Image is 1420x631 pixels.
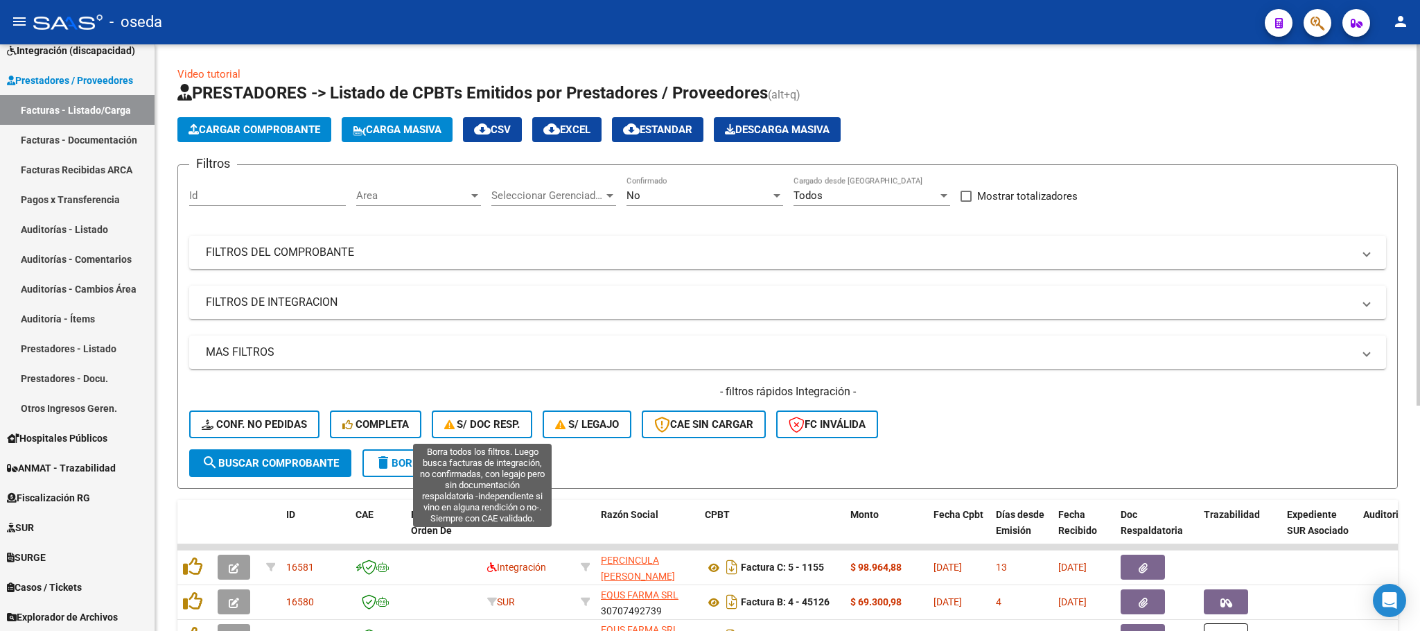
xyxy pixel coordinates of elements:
[189,449,351,477] button: Buscar Comprobante
[996,562,1007,573] span: 13
[723,556,741,578] i: Descargar documento
[1058,596,1087,607] span: [DATE]
[699,500,845,561] datatable-header-cell: CPBT
[375,457,475,469] span: Borrar Filtros
[432,410,533,438] button: S/ Doc Resp.
[7,460,116,476] span: ANMAT - Trazabilidad
[543,123,590,136] span: EXCEL
[286,596,314,607] span: 16580
[850,562,902,573] strong: $ 98.964,88
[330,410,421,438] button: Completa
[626,189,640,202] span: No
[109,7,162,37] span: - oseda
[189,384,1386,399] h4: - filtros rápidos Integración -
[996,509,1044,536] span: Días desde Emisión
[1392,13,1409,30] mat-icon: person
[7,580,82,595] span: Casos / Tickets
[612,117,703,142] button: Estandar
[7,73,133,88] span: Prestadores / Proveedores
[463,117,522,142] button: CSV
[206,245,1353,260] mat-panel-title: FILTROS DEL COMPROBANTE
[356,189,468,202] span: Area
[601,509,658,520] span: Razón Social
[1198,500,1281,561] datatable-header-cell: Trazabilidad
[342,117,453,142] button: Carga Masiva
[555,418,619,431] span: S/ legajo
[990,500,1053,561] datatable-header-cell: Días desde Emisión
[768,88,800,101] span: (alt+q)
[7,520,34,535] span: SUR
[491,189,604,202] span: Seleccionar Gerenciador
[933,562,962,573] span: [DATE]
[1363,509,1404,520] span: Auditoria
[189,286,1386,319] mat-expansion-panel-header: FILTROS DE INTEGRACION
[177,83,768,103] span: PRESTADORES -> Listado de CPBTs Emitidos por Prestadores / Proveedores
[1053,500,1115,561] datatable-header-cell: Fecha Recibido
[350,500,405,561] datatable-header-cell: CAE
[189,336,1386,369] mat-expansion-panel-header: MAS FILTROS
[281,500,350,561] datatable-header-cell: ID
[189,154,237,173] h3: Filtros
[623,123,692,136] span: Estandar
[543,121,560,137] mat-icon: cloud_download
[202,454,218,471] mat-icon: search
[405,500,482,561] datatable-header-cell: Facturado x Orden De
[1058,562,1087,573] span: [DATE]
[1204,509,1260,520] span: Trazabilidad
[177,117,331,142] button: Cargar Comprobante
[206,345,1353,360] mat-panel-title: MAS FILTROS
[543,410,631,438] button: S/ legajo
[1115,500,1198,561] datatable-header-cell: Doc Respaldatoria
[7,610,118,625] span: Explorador de Archivos
[487,562,546,573] span: Integración
[928,500,990,561] datatable-header-cell: Fecha Cpbt
[996,596,1001,607] span: 4
[487,509,508,520] span: Area
[601,555,675,582] span: PERCINCULA [PERSON_NAME]
[411,509,463,536] span: Facturado x Orden De
[532,117,602,142] button: EXCEL
[714,117,841,142] button: Descarga Masiva
[850,509,879,520] span: Monto
[286,509,295,520] span: ID
[189,410,319,438] button: Conf. no pedidas
[482,500,575,561] datatable-header-cell: Area
[444,418,520,431] span: S/ Doc Resp.
[7,431,107,446] span: Hospitales Públicos
[595,500,699,561] datatable-header-cell: Razón Social
[1373,584,1406,617] div: Open Intercom Messenger
[375,454,392,471] mat-icon: delete
[741,597,830,608] strong: Factura B: 4 - 45126
[601,589,678,600] span: EQUS FARMA SRL
[741,562,824,573] strong: Factura C: 5 - 1155
[474,123,511,136] span: CSV
[1058,509,1097,536] span: Fecha Recibido
[487,596,515,607] span: SUR
[850,596,902,607] strong: $ 69.300,98
[654,418,753,431] span: CAE SIN CARGAR
[202,418,307,431] span: Conf. no pedidas
[933,596,962,607] span: [DATE]
[11,13,28,30] mat-icon: menu
[933,509,983,520] span: Fecha Cpbt
[353,123,441,136] span: Carga Masiva
[189,236,1386,269] mat-expansion-panel-header: FILTROS DEL COMPROBANTE
[7,43,135,58] span: Integración (discapacidad)
[845,500,928,561] datatable-header-cell: Monto
[356,509,374,520] span: CAE
[362,449,487,477] button: Borrar Filtros
[705,509,730,520] span: CPBT
[7,550,46,565] span: SURGE
[1121,509,1183,536] span: Doc Respaldatoria
[7,490,90,505] span: Fiscalización RG
[1287,509,1349,536] span: Expediente SUR Asociado
[789,418,866,431] span: FC Inválida
[474,121,491,137] mat-icon: cloud_download
[725,123,830,136] span: Descarga Masiva
[1281,500,1358,561] datatable-header-cell: Expediente SUR Asociado
[189,123,320,136] span: Cargar Comprobante
[202,457,339,469] span: Buscar Comprobante
[794,189,823,202] span: Todos
[642,410,766,438] button: CAE SIN CARGAR
[286,562,314,573] span: 16581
